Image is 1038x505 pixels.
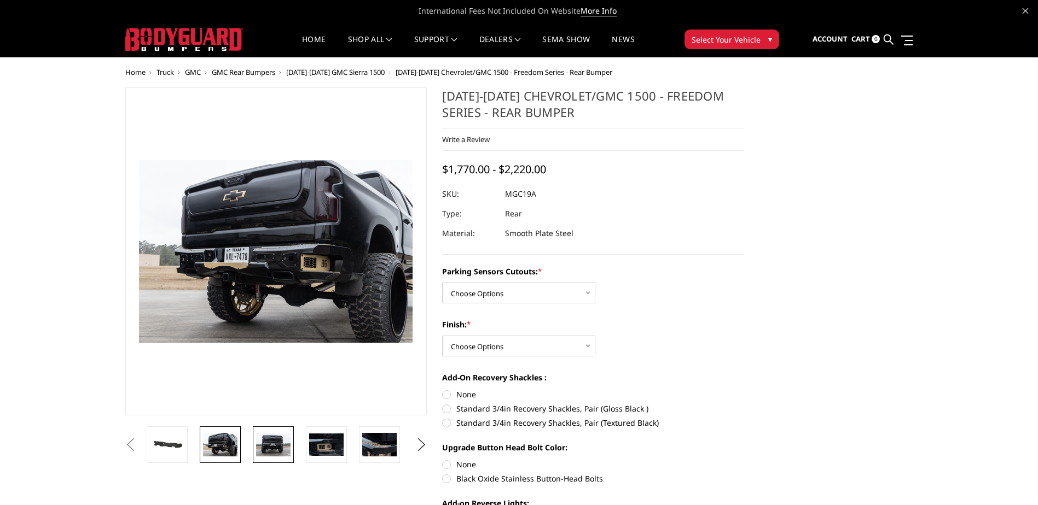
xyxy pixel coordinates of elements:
[872,35,880,43] span: 0
[442,417,744,428] label: Standard 3/4in Recovery Shackles, Pair (Textured Black)
[362,433,397,456] img: 2019-2025 Chevrolet/GMC 1500 - Freedom Series - Rear Bumper
[442,319,744,330] label: Finish:
[414,36,457,57] a: Support
[396,67,612,77] span: [DATE]-[DATE] Chevrolet/GMC 1500 - Freedom Series - Rear Bumper
[851,25,880,54] a: Cart 0
[479,36,521,57] a: Dealers
[505,204,522,224] dd: Rear
[581,5,617,16] a: More Info
[123,437,139,453] button: Previous
[413,437,430,453] button: Next
[442,403,744,414] label: Standard 3/4in Recovery Shackles, Pair (Gloss Black )
[768,33,772,45] span: ▾
[442,372,744,383] label: Add-On Recovery Shackles :
[442,87,744,128] h1: [DATE]-[DATE] Chevrolet/GMC 1500 - Freedom Series - Rear Bumper
[309,433,344,456] img: 2019-2025 Chevrolet/GMC 1500 - Freedom Series - Rear Bumper
[692,34,761,45] span: Select Your Vehicle
[348,36,392,57] a: shop all
[125,28,243,51] img: BODYGUARD BUMPERS
[442,224,497,243] dt: Material:
[505,184,536,204] dd: MGC19A
[505,224,573,243] dd: Smooth Plate Steel
[125,87,427,415] a: 2019-2025 Chevrolet/GMC 1500 - Freedom Series - Rear Bumper
[813,25,848,54] a: Account
[612,36,634,57] a: News
[212,67,275,77] a: GMC Rear Bumpers
[156,67,174,77] a: Truck
[185,67,201,77] a: GMC
[542,36,590,57] a: SEMA Show
[442,134,490,144] a: Write a Review
[442,184,497,204] dt: SKU:
[302,36,326,57] a: Home
[442,266,744,277] label: Parking Sensors Cutouts:
[851,34,870,44] span: Cart
[442,204,497,224] dt: Type:
[685,30,779,49] button: Select Your Vehicle
[125,67,146,77] a: Home
[442,473,744,484] label: Black Oxide Stainless Button-Head Bolts
[256,433,291,456] img: 2019-2025 Chevrolet/GMC 1500 - Freedom Series - Rear Bumper
[442,162,546,177] span: $1,770.00 - $2,220.00
[442,389,744,400] label: None
[813,34,848,44] span: Account
[442,459,744,470] label: None
[983,453,1038,505] iframe: Chat Widget
[286,67,385,77] a: [DATE]-[DATE] GMC Sierra 1500
[442,442,744,453] label: Upgrade Button Head Bolt Color:
[203,433,237,456] img: 2019-2025 Chevrolet/GMC 1500 - Freedom Series - Rear Bumper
